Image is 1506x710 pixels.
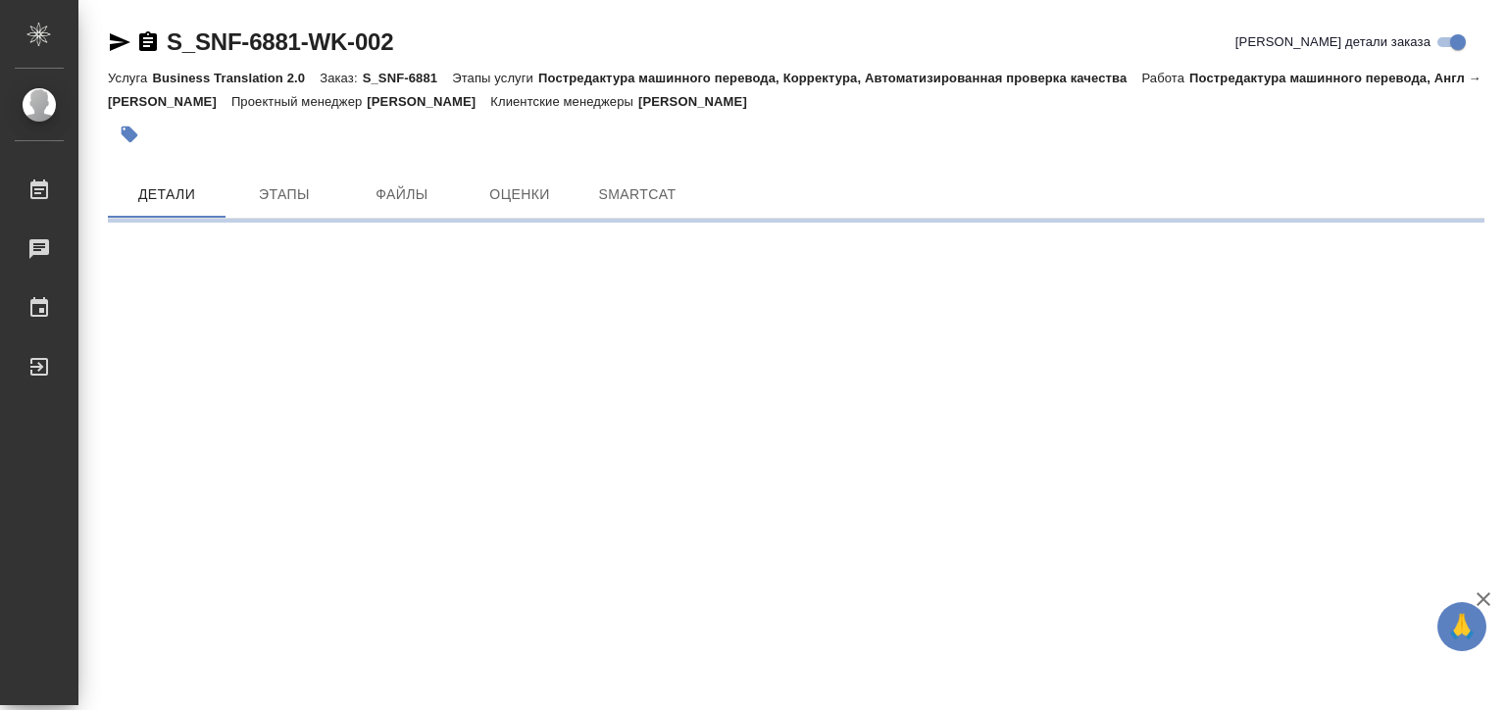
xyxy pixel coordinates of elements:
[108,113,151,156] button: Добавить тэг
[231,94,367,109] p: Проектный менеджер
[538,71,1141,85] p: Постредактура машинного перевода, Корректура, Автоматизированная проверка качества
[452,71,538,85] p: Этапы услуги
[108,71,152,85] p: Услуга
[237,182,331,207] span: Этапы
[108,30,131,54] button: Скопировать ссылку для ЯМессенджера
[1445,606,1479,647] span: 🙏
[1437,602,1486,651] button: 🙏
[638,94,762,109] p: [PERSON_NAME]
[1141,71,1189,85] p: Работа
[120,182,214,207] span: Детали
[167,28,393,55] a: S_SNF-6881-WK-002
[1235,32,1431,52] span: [PERSON_NAME] детали заказа
[152,71,320,85] p: Business Translation 2.0
[367,94,490,109] p: [PERSON_NAME]
[473,182,567,207] span: Оценки
[355,182,449,207] span: Файлы
[363,71,453,85] p: S_SNF-6881
[490,94,638,109] p: Клиентские менеджеры
[320,71,362,85] p: Заказ:
[136,30,160,54] button: Скопировать ссылку
[590,182,684,207] span: SmartCat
